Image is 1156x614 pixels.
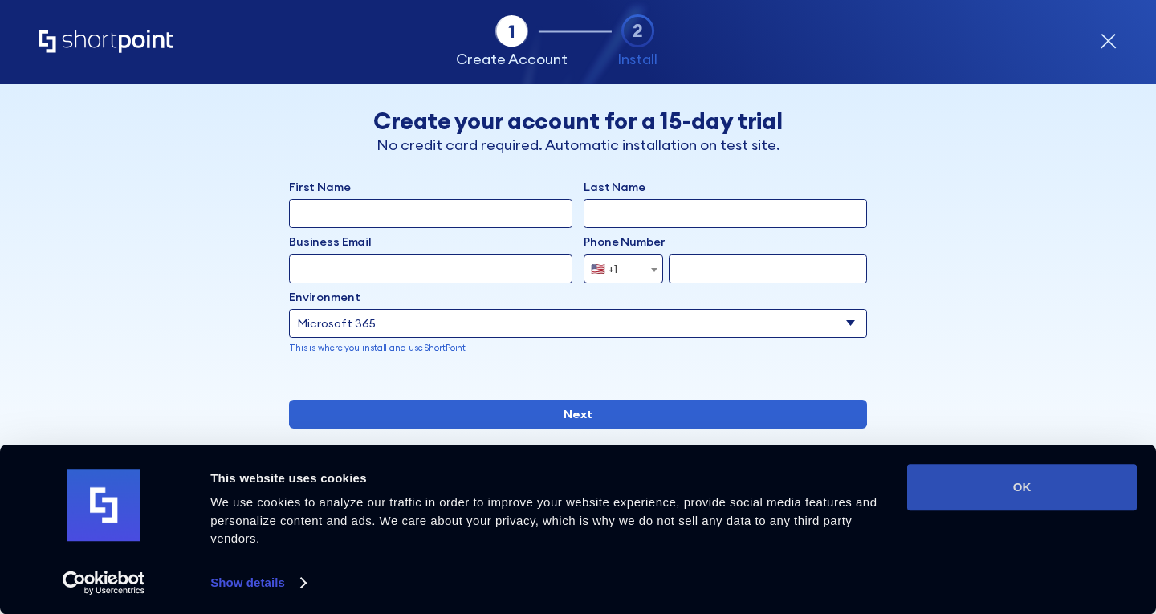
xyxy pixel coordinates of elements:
a: Show details [210,571,305,595]
button: OK [907,464,1137,510]
img: logo [67,470,140,542]
div: This website uses cookies [210,469,889,488]
a: Usercentrics Cookiebot - opens in a new window [34,571,174,595]
span: We use cookies to analyze our traffic in order to improve your website experience, provide social... [210,495,877,545]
